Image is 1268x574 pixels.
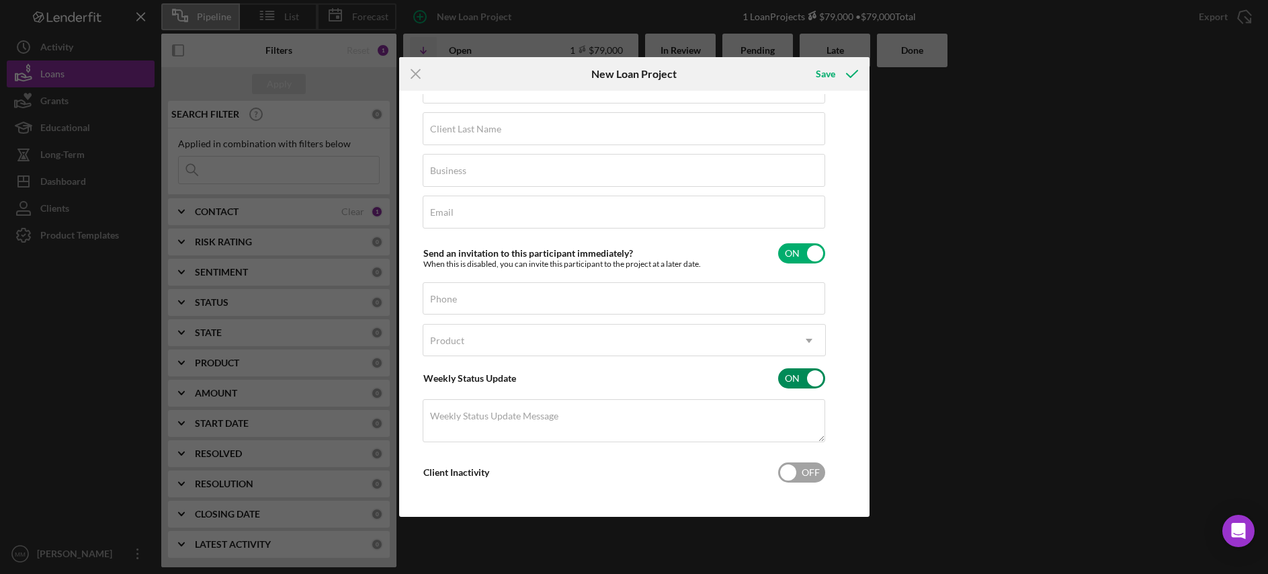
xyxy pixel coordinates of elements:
[423,259,701,269] div: When this is disabled, you can invite this participant to the project at a later date.
[430,335,464,346] div: Product
[423,247,633,259] label: Send an invitation to this participant immediately?
[1222,515,1255,547] div: Open Intercom Messenger
[591,68,677,80] h6: New Loan Project
[430,207,454,218] label: Email
[802,60,869,87] button: Save
[423,466,489,478] label: Client Inactivity
[430,124,501,134] label: Client Last Name
[430,165,466,176] label: Business
[423,372,516,384] label: Weekly Status Update
[816,60,835,87] div: Save
[430,294,457,304] label: Phone
[430,411,558,421] label: Weekly Status Update Message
